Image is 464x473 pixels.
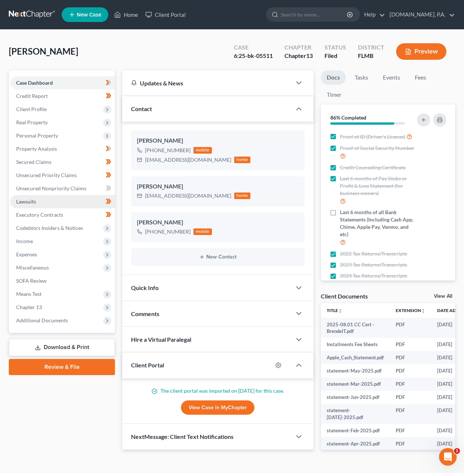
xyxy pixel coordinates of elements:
div: Client Documents [321,292,368,300]
span: Hire a Virtual Paralegal [131,336,191,343]
td: statement-Mar-2025.pdf [321,378,390,391]
div: Updates & News [131,79,283,87]
i: unfold_more [338,309,342,313]
div: [EMAIL_ADDRESS][DOMAIN_NAME] [145,192,231,199]
span: Proof of ID (Driver's License) [340,133,405,140]
td: Installments Fee Sheets [321,338,390,351]
a: Case Dashboard [10,76,115,89]
div: mobile [193,147,212,154]
a: Extensionunfold_more [396,308,425,313]
a: Executory Contracts [10,208,115,221]
td: statement-May-2025.pdf [321,364,390,377]
div: [PERSON_NAME] [137,182,299,191]
div: Case [234,43,273,52]
div: Filed [325,52,346,60]
a: Titleunfold_more [327,308,342,313]
td: Apple_Cash_Statement.pdf [321,351,390,364]
div: [PHONE_NUMBER] [145,147,191,154]
td: PDF [390,318,431,338]
td: 2025-08.01 CC Cert - BrendelT.pdf [321,318,390,338]
span: Contact [131,105,152,112]
a: SOFA Review [10,274,115,287]
div: Status [325,43,346,52]
a: Unsecured Priority Claims [10,169,115,182]
a: Events [377,70,406,85]
span: Credit Report [16,93,48,99]
span: 2024 Tax Returns/Transcripts [340,272,407,279]
a: [DOMAIN_NAME], P.A. [386,8,455,21]
span: Last 6 months of Pay Stubs or Profit & Loss Statement (for business owners) [340,175,416,197]
span: NextMessage: Client Text Notifications [131,433,233,440]
div: District [358,43,384,52]
td: PDF [390,338,431,351]
span: 13 [306,52,313,59]
div: [EMAIL_ADDRESS][DOMAIN_NAME] [145,156,231,164]
span: Personal Property [16,132,58,139]
span: 2023 Tax Returns/Transcripts [340,261,407,268]
span: Property Analysis [16,146,57,152]
span: 1 [454,448,460,454]
a: View All [434,294,452,299]
span: New Case [77,12,101,18]
button: Preview [396,43,446,60]
iframe: Intercom live chat [439,448,457,466]
td: PDF [390,391,431,404]
span: Miscellaneous [16,264,49,271]
div: [PERSON_NAME] [137,136,299,145]
p: The client portal was imported on [DATE] for this case. [131,387,305,395]
a: Property Analysis [10,142,115,155]
span: SOFA Review [16,278,47,284]
button: New Contact [137,254,299,260]
span: Proof of Social Security Number [340,144,414,152]
input: Search by name... [281,8,348,21]
a: Tasks [349,70,374,85]
td: statement-Jun-2025.pdf [321,391,390,404]
span: Executory Contracts [16,212,63,218]
a: Unsecured Nonpriority Claims [10,182,115,195]
div: FLMB [358,52,384,60]
td: statement-[DATE]-2025.pdf [321,404,390,424]
span: Lawsuits [16,198,36,205]
a: Credit Report [10,89,115,103]
a: View Case in MyChapter [181,400,254,415]
td: statement-Feb-2025.pdf [321,424,390,437]
span: Comments [131,310,159,317]
span: Case Dashboard [16,80,53,86]
a: Fees [409,70,432,85]
span: Codebtors Insiders & Notices [16,225,83,231]
div: Chapter [284,43,313,52]
span: Credit Counseling Certificate [340,164,406,171]
span: Income [16,238,33,244]
td: statement-Apr-2025.pdf [321,437,390,450]
div: Chapter [284,52,313,60]
a: Download & Print [9,339,115,356]
a: Client Portal [142,8,189,21]
a: Docs [321,70,346,85]
div: 6:25-bk-05511 [234,52,273,60]
td: PDF [390,364,431,377]
a: Help [360,8,385,21]
a: Review & File [9,359,115,375]
td: PDF [390,404,431,424]
td: PDF [390,437,431,450]
span: Means Test [16,291,41,297]
a: Secured Claims [10,155,115,169]
span: Chapter 13 [16,304,42,310]
div: home [234,192,250,199]
span: Client Portal [131,362,164,368]
span: Real Property [16,119,48,125]
a: Home [110,8,142,21]
div: [PHONE_NUMBER] [145,228,191,235]
a: Lawsuits [10,195,115,208]
td: PDF [390,424,431,437]
td: PDF [390,378,431,391]
span: Client Profile [16,106,47,112]
div: [PERSON_NAME] [137,218,299,227]
div: mobile [193,228,212,235]
span: Additional Documents [16,317,68,323]
span: Unsecured Priority Claims [16,172,77,178]
span: Secured Claims [16,159,51,165]
span: Expenses [16,251,37,257]
span: Unsecured Nonpriority Claims [16,185,86,191]
span: Last 6 months of all Bank Statements (Including Cash App, Chime, Apple Pay, Venmo, and etc) [340,209,416,238]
